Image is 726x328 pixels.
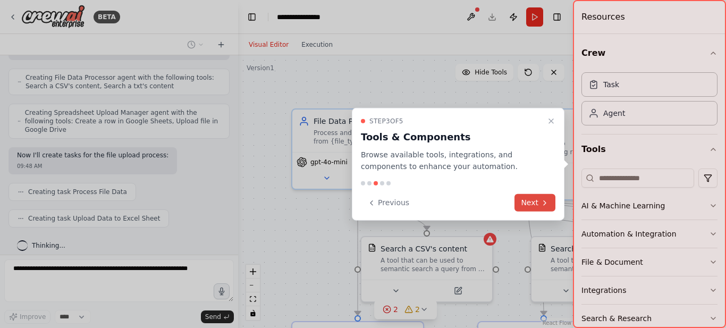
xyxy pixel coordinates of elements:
[361,129,543,144] h3: Tools & Components
[369,116,403,125] span: Step 3 of 5
[361,194,416,212] button: Previous
[514,194,555,212] button: Next
[361,148,543,173] p: Browse available tools, integrations, and components to enhance your automation.
[545,114,558,127] button: Close walkthrough
[244,10,259,24] button: Hide left sidebar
